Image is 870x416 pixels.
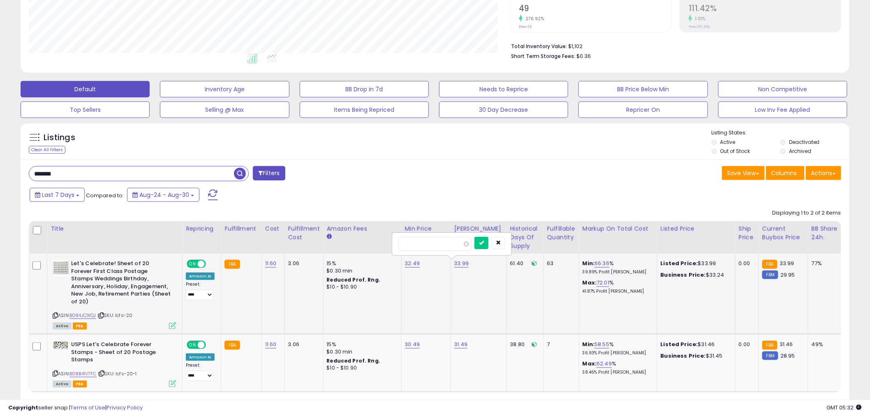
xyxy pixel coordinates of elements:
[160,102,289,118] button: Selling @ Max
[69,370,97,377] a: B08B41V7FC
[69,312,96,319] a: B084JC1KQJ
[583,269,651,275] p: 39.89% Profit [PERSON_NAME]
[454,340,468,349] a: 31.49
[692,16,706,22] small: 1.01%
[205,261,218,268] span: OFF
[771,169,797,177] span: Columns
[265,259,277,268] a: 11.60
[718,102,847,118] button: Low Inv Fee Applied
[288,224,320,242] div: Fulfillment Cost
[439,102,568,118] button: 30 Day Decrease
[780,271,795,279] span: 29.95
[576,52,591,60] span: $0.36
[720,139,736,146] label: Active
[661,352,729,360] div: $31.45
[327,357,381,364] b: Reduced Prof. Rng.
[718,81,847,97] button: Non Competitive
[86,192,124,199] span: Compared to:
[689,4,841,15] h2: 111.42%
[739,260,752,267] div: 0.00
[579,221,657,254] th: The percentage added to the cost of goods (COGS) that forms the calculator for Min & Max prices.
[327,341,395,348] div: 15%
[762,270,778,279] small: FBM
[454,259,469,268] a: 33.99
[806,166,841,180] button: Actions
[812,224,842,242] div: BB Share 24h.
[689,24,710,29] small: Prev: 110.31%
[439,81,568,97] button: Needs to Reprice
[73,381,87,388] span: FBA
[583,289,651,294] p: 41.87% Profit [PERSON_NAME]
[583,341,651,356] div: %
[224,224,258,233] div: Fulfillment
[53,260,69,276] img: 615BXR46MQL._SL40_.jpg
[71,260,171,307] b: Let's Celebrate! Sheet of 20 Forever First Class Postage Stamps Weddings Birthday, Anniversary, H...
[186,354,215,361] div: Amazon AI
[510,224,540,250] div: Historical Days Of Supply
[21,81,150,97] button: Default
[186,273,215,280] div: Amazon AI
[97,312,132,319] span: | SKU: lcfs-20
[827,404,862,411] span: 2025-09-7 05:32 GMT
[53,260,176,328] div: ASIN:
[51,224,179,233] div: Title
[53,341,69,351] img: 51da90ZsWtL._SL40_.jpg
[510,260,537,267] div: 61.40
[722,166,765,180] button: Save View
[187,261,198,268] span: ON
[762,224,805,242] div: Current Buybox Price
[300,102,429,118] button: Items Being Repriced
[300,81,429,97] button: BB Drop in 7d
[127,188,199,202] button: Aug-24 - Aug-30
[8,404,38,411] strong: Copyright
[780,259,794,267] span: 33.99
[106,404,143,411] a: Privacy Policy
[583,360,597,367] b: Max:
[595,259,609,268] a: 66.36
[773,209,841,217] div: Displaying 1 to 2 of 2 items
[519,4,671,15] h2: 49
[42,191,74,199] span: Last 7 Days
[511,41,835,51] li: $1,102
[160,81,289,97] button: Inventory Age
[583,279,651,294] div: %
[29,146,65,154] div: Clear All Filters
[327,348,395,356] div: $0.30 min
[661,341,729,348] div: $31.46
[511,53,575,60] b: Short Term Storage Fees:
[511,43,567,50] b: Total Inventory Value:
[547,260,573,267] div: 63
[186,224,217,233] div: Repricing
[661,352,706,360] b: Business Price:
[595,340,609,349] a: 58.55
[789,148,811,155] label: Archived
[661,271,706,279] b: Business Price:
[766,166,805,180] button: Columns
[405,340,420,349] a: 30.49
[583,370,651,375] p: 38.46% Profit [PERSON_NAME]
[253,166,285,180] button: Filters
[661,271,729,279] div: $33.24
[186,363,215,381] div: Preset:
[327,260,395,267] div: 15%
[288,341,317,348] div: 3.06
[661,260,729,267] div: $33.99
[21,102,150,118] button: Top Sellers
[583,350,651,356] p: 36.93% Profit [PERSON_NAME]
[583,260,651,275] div: %
[762,351,778,360] small: FBM
[139,191,189,199] span: Aug-24 - Aug-30
[583,259,595,267] b: Min:
[762,341,777,350] small: FBA
[597,360,612,368] a: 62.49
[583,224,654,233] div: Markup on Total Cost
[523,16,544,22] small: 276.92%
[454,224,503,233] div: [PERSON_NAME]
[53,341,176,386] div: ASIN:
[812,341,839,348] div: 49%
[583,279,597,287] b: Max:
[547,224,576,242] div: Fulfillable Quantity
[44,132,75,143] h5: Listings
[661,224,732,233] div: Listed Price
[205,342,218,349] span: OFF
